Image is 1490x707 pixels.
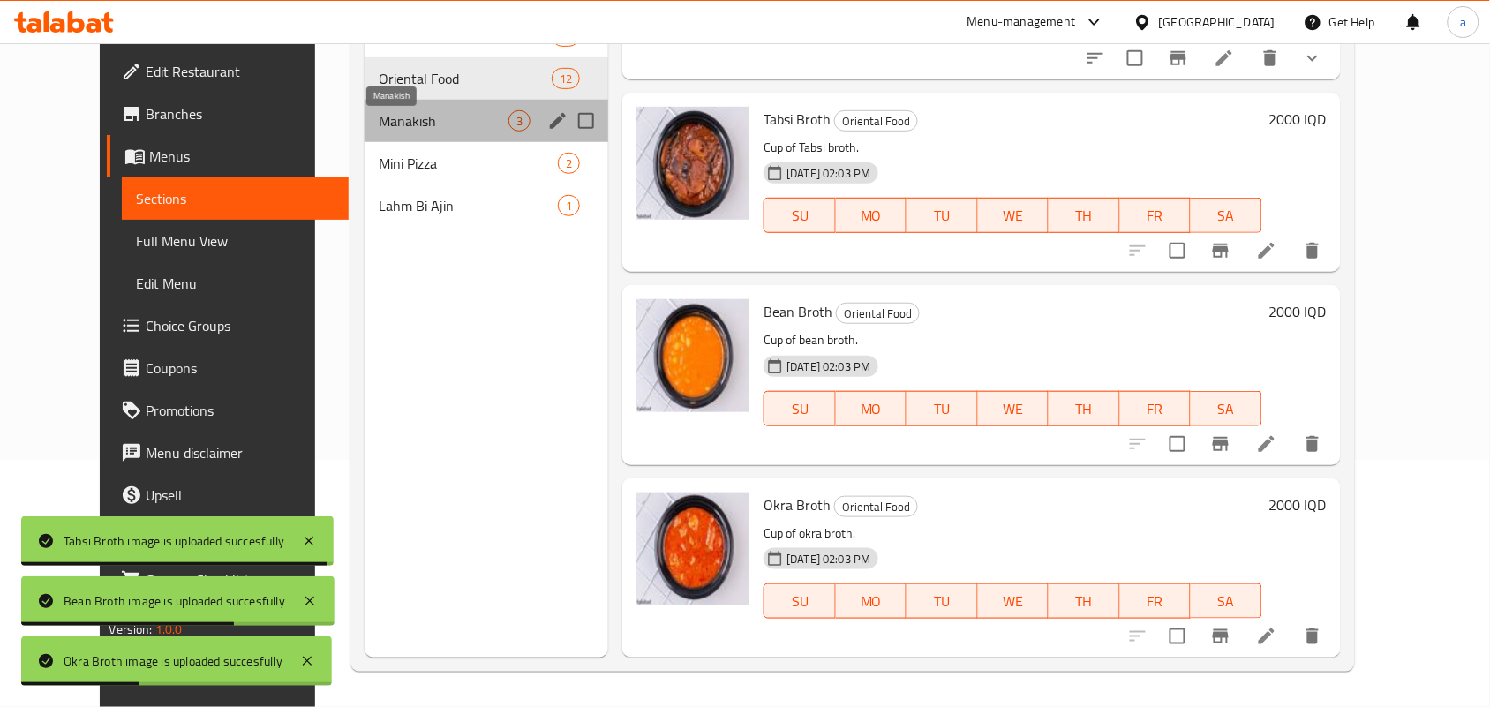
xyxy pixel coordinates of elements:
button: SA [1191,583,1261,619]
span: Okra Broth [764,492,831,518]
span: FR [1127,203,1184,229]
span: Upsell [146,485,335,506]
span: WE [985,203,1042,229]
a: Coupons [107,347,349,389]
button: WE [978,198,1049,233]
span: Oriental Food [379,68,552,89]
span: Choice Groups [146,315,335,336]
a: Choice Groups [107,305,349,347]
button: show more [1291,37,1334,79]
button: FR [1120,198,1191,233]
a: Edit menu item [1256,626,1277,647]
span: Select to update [1159,425,1196,463]
span: TH [1056,589,1112,614]
span: Full Menu View [136,230,335,252]
span: Bean Broth [764,298,832,325]
span: SU [771,589,828,614]
a: Edit menu item [1256,240,1277,261]
div: Bean Broth image is uploaded succesfully [64,591,285,611]
a: Sections [122,177,349,220]
button: sort-choices [1074,37,1117,79]
button: delete [1291,229,1334,272]
span: 12 [553,71,579,87]
span: 3 [509,113,530,130]
span: Oriental Food [837,304,919,324]
span: Mini Pizza [379,153,558,174]
a: Menu disclaimer [107,432,349,474]
span: WE [985,589,1042,614]
span: Version: [109,618,152,641]
button: Branch-specific-item [1157,37,1200,79]
button: TU [907,198,977,233]
a: Menus [107,135,349,177]
svg: Show Choices [1302,48,1323,69]
button: edit [545,108,571,134]
span: TU [914,203,970,229]
span: SU [771,203,828,229]
button: TU [907,583,977,619]
span: FR [1127,589,1184,614]
button: SU [764,583,835,619]
a: Edit Restaurant [107,50,349,93]
a: Full Menu View [122,220,349,262]
div: items [508,110,531,132]
div: Oriental Food12 [365,57,608,100]
a: Edit menu item [1256,433,1277,455]
img: Tabsi Broth [636,107,749,220]
button: Branch-specific-item [1200,615,1242,658]
a: Branches [107,93,349,135]
span: TU [914,589,970,614]
span: [DATE] 02:03 PM [779,165,877,182]
span: SU [771,396,828,422]
div: Oriental Food [834,496,918,517]
h6: 2000 IQD [1269,493,1327,517]
span: Grocery Checklist [146,569,335,590]
span: [DATE] 02:03 PM [779,551,877,568]
a: Upsell [107,474,349,516]
button: Branch-specific-item [1200,423,1242,465]
h6: 2000 IQD [1269,299,1327,324]
div: Lahm Bi Ajin1 [365,184,608,227]
span: Select to update [1159,618,1196,655]
div: Oriental Food [836,303,920,324]
span: MO [843,203,899,229]
img: Okra Broth [636,493,749,605]
a: Edit Menu [122,262,349,305]
span: a [1460,12,1466,32]
button: SU [764,198,835,233]
span: SA [1198,396,1254,422]
button: WE [978,391,1049,426]
span: TU [914,396,970,422]
span: WE [985,396,1042,422]
nav: Menu sections [365,8,608,234]
span: 2 [559,155,579,172]
button: FR [1120,583,1191,619]
div: Menu-management [967,11,1076,33]
p: Cup of Tabsi broth. [764,137,1261,159]
span: MO [843,396,899,422]
span: SA [1198,589,1254,614]
div: Okra Broth image is uploaded succesfully [64,651,282,671]
span: MO [843,589,899,614]
span: Lahm Bi Ajin [379,195,558,216]
button: MO [836,391,907,426]
span: TH [1056,203,1112,229]
p: Cup of okra broth. [764,523,1261,545]
p: Cup of bean broth. [764,329,1261,351]
button: MO [836,583,907,619]
span: Menus [149,146,335,167]
span: 1 [559,198,579,214]
a: Promotions [107,389,349,432]
div: Oriental Food [834,110,918,132]
button: FR [1120,391,1191,426]
h6: 2000 IQD [1269,107,1327,132]
span: Tabsi Broth [764,106,831,132]
button: WE [978,583,1049,619]
button: delete [1249,37,1291,79]
span: SA [1198,203,1254,229]
span: Select to update [1159,232,1196,269]
img: Bean Broth [636,299,749,412]
div: Tabsi Broth image is uploaded succesfully [64,531,284,551]
div: items [552,68,580,89]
